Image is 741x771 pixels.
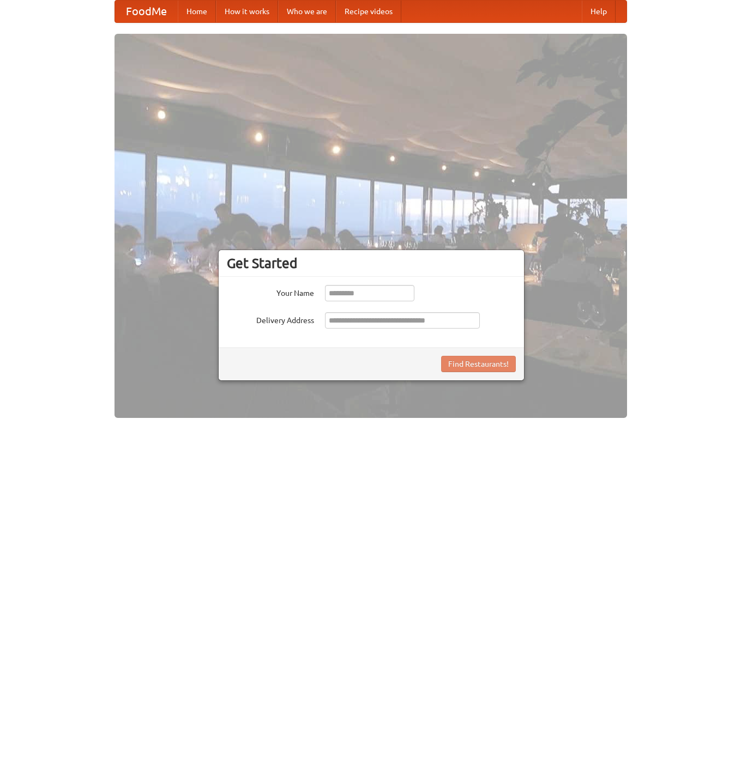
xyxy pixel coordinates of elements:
[227,255,516,271] h3: Get Started
[227,312,314,326] label: Delivery Address
[178,1,216,22] a: Home
[441,356,516,372] button: Find Restaurants!
[582,1,616,22] a: Help
[216,1,278,22] a: How it works
[115,1,178,22] a: FoodMe
[336,1,401,22] a: Recipe videos
[278,1,336,22] a: Who we are
[227,285,314,299] label: Your Name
